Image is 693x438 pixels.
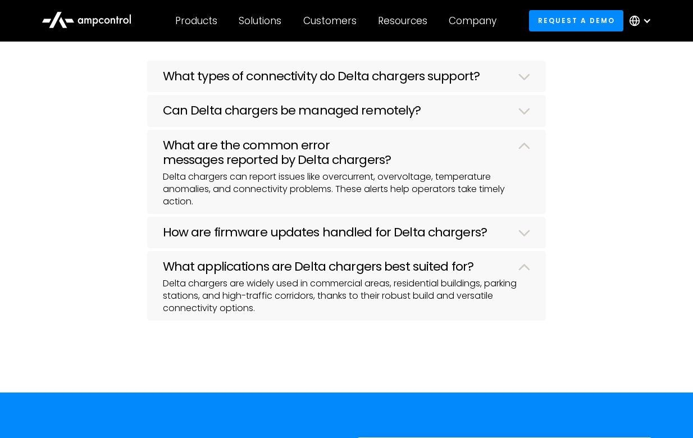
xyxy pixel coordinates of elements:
img: Dropdown Arrow [518,74,530,80]
div: Solutions [239,15,281,27]
div: Company [449,15,496,27]
img: Dropdown Arrow [518,230,530,236]
p: Delta chargers can report issues like overcurrent, overvoltage, temperature anomalies, and connec... [163,171,531,208]
div: Products [175,15,217,27]
div: Customers [303,15,357,27]
h3: What are the common error messages reported by Delta chargers? [163,138,505,168]
h3: Can Delta chargers be managed remotely? [163,103,421,118]
h3: What applications are Delta chargers best suited for? [163,259,473,274]
div: Resources [378,15,427,27]
img: Dropdown Arrow [518,108,530,115]
h3: What types of connectivity do Delta chargers support? [163,69,480,84]
p: Delta chargers are widely used in commercial areas, residential buildings, parking stations, and ... [163,277,531,315]
img: Dropdown Arrow [518,264,530,271]
img: Dropdown Arrow [518,143,530,149]
a: Request a demo [529,10,623,31]
h3: How are firmware updates handled for Delta chargers? [163,225,487,240]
